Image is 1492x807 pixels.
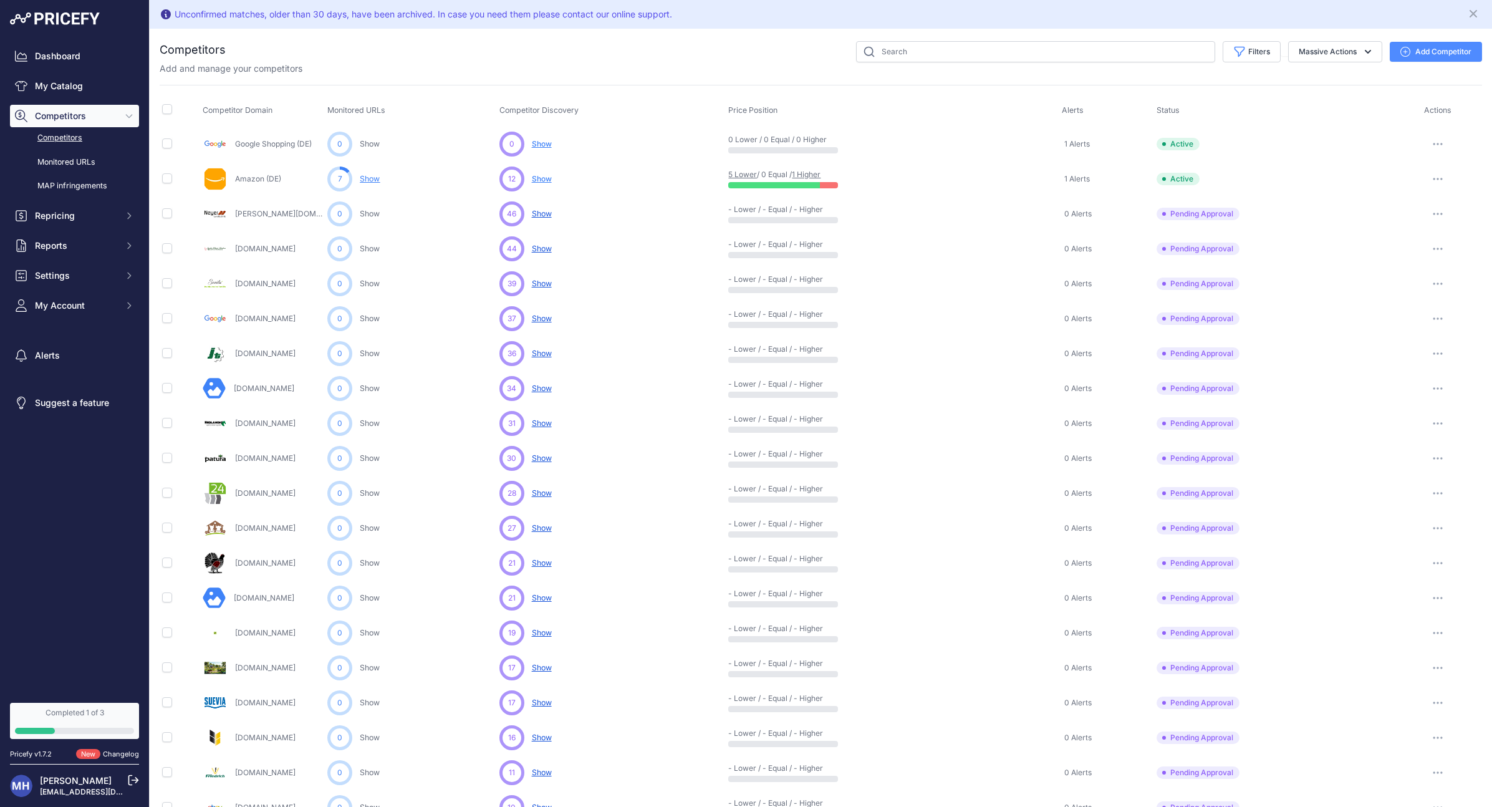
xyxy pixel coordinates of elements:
[728,344,808,354] p: - Lower / - Equal / - Higher
[1157,766,1239,779] span: Pending Approval
[337,418,342,429] span: 0
[10,12,100,25] img: Pricefy Logo
[337,523,342,534] span: 0
[360,558,380,568] a: Show
[532,593,552,602] span: Show
[235,663,296,672] a: [DOMAIN_NAME]
[337,243,342,254] span: 0
[360,663,380,672] a: Show
[35,299,117,312] span: My Account
[235,139,312,148] a: Google Shopping (DE)
[235,523,296,533] a: [DOMAIN_NAME]
[1064,558,1092,568] span: 0 Alerts
[337,138,342,150] span: 0
[1157,382,1239,395] span: Pending Approval
[792,170,821,179] a: 1 Higher
[728,519,808,529] p: - Lower / - Equal / - Higher
[360,453,380,463] a: Show
[337,767,342,778] span: 0
[360,174,380,183] a: Show
[235,209,356,218] a: [PERSON_NAME][DOMAIN_NAME]
[1157,452,1239,465] span: Pending Approval
[337,453,342,464] span: 0
[508,732,516,743] span: 16
[532,488,552,498] span: Show
[10,205,139,227] button: Repricing
[235,418,296,428] a: [DOMAIN_NAME]
[532,174,552,184] span: Show
[10,127,139,149] a: Competitors
[507,208,516,220] span: 46
[10,105,139,127] button: Competitors
[1064,384,1092,394] span: 0 Alerts
[337,313,342,324] span: 0
[1064,523,1092,533] span: 0 Alerts
[360,768,380,777] a: Show
[508,592,516,604] span: 21
[532,768,552,777] span: Show
[532,733,552,742] span: Show
[508,662,516,674] span: 17
[235,558,296,568] a: [DOMAIN_NAME]
[1064,698,1092,708] span: 0 Alerts
[10,175,139,197] a: MAP infringements
[1157,208,1239,220] span: Pending Approval
[728,554,808,564] p: - Lower / - Equal / - Higher
[1390,42,1482,62] button: Add Competitor
[235,244,296,253] a: [DOMAIN_NAME]
[235,453,296,463] a: [DOMAIN_NAME]
[728,484,808,494] p: - Lower / - Equal / - Higher
[856,41,1215,62] input: Search
[40,787,170,796] a: [EMAIL_ADDRESS][DOMAIN_NAME]
[1157,417,1239,430] span: Pending Approval
[1064,453,1092,463] span: 0 Alerts
[203,105,272,115] span: Competitor Domain
[35,110,117,122] span: Competitors
[1157,662,1239,674] span: Pending Approval
[360,523,380,533] a: Show
[1157,173,1200,185] span: Active
[532,628,552,637] span: Show
[1064,209,1092,219] span: 0 Alerts
[234,384,294,393] a: [DOMAIN_NAME]
[360,139,380,148] a: Show
[1062,173,1090,185] a: 1 Alerts
[103,750,139,758] a: Changelog
[10,344,139,367] a: Alerts
[10,152,139,173] a: Monitored URLs
[360,698,380,707] a: Show
[728,693,808,703] p: - Lower / - Equal / - Higher
[235,628,296,637] a: [DOMAIN_NAME]
[338,173,342,185] span: 7
[1157,312,1239,325] span: Pending Approval
[337,278,342,289] span: 0
[532,698,552,707] span: Show
[35,239,117,252] span: Reports
[1157,627,1239,639] span: Pending Approval
[1064,314,1092,324] span: 0 Alerts
[508,278,516,289] span: 39
[15,708,134,718] div: Completed 1 of 3
[1064,349,1092,359] span: 0 Alerts
[1467,5,1482,20] button: Close
[234,593,294,602] a: [DOMAIN_NAME]
[1064,418,1092,428] span: 0 Alerts
[1157,138,1200,150] span: Active
[1064,593,1092,603] span: 0 Alerts
[160,62,302,75] p: Add and manage your competitors
[76,749,100,760] span: New
[1157,105,1180,115] span: Status
[728,624,808,634] p: - Lower / - Equal / - Higher
[1157,522,1239,534] span: Pending Approval
[532,453,552,463] span: Show
[508,173,516,185] span: 12
[728,414,808,424] p: - Lower / - Equal / - Higher
[1223,41,1281,62] button: Filters
[532,139,552,149] span: Show
[40,775,112,786] a: [PERSON_NAME]
[1157,697,1239,709] span: Pending Approval
[235,349,296,358] a: [DOMAIN_NAME]
[360,488,380,498] a: Show
[1064,279,1092,289] span: 0 Alerts
[10,749,52,760] div: Pricefy v1.7.2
